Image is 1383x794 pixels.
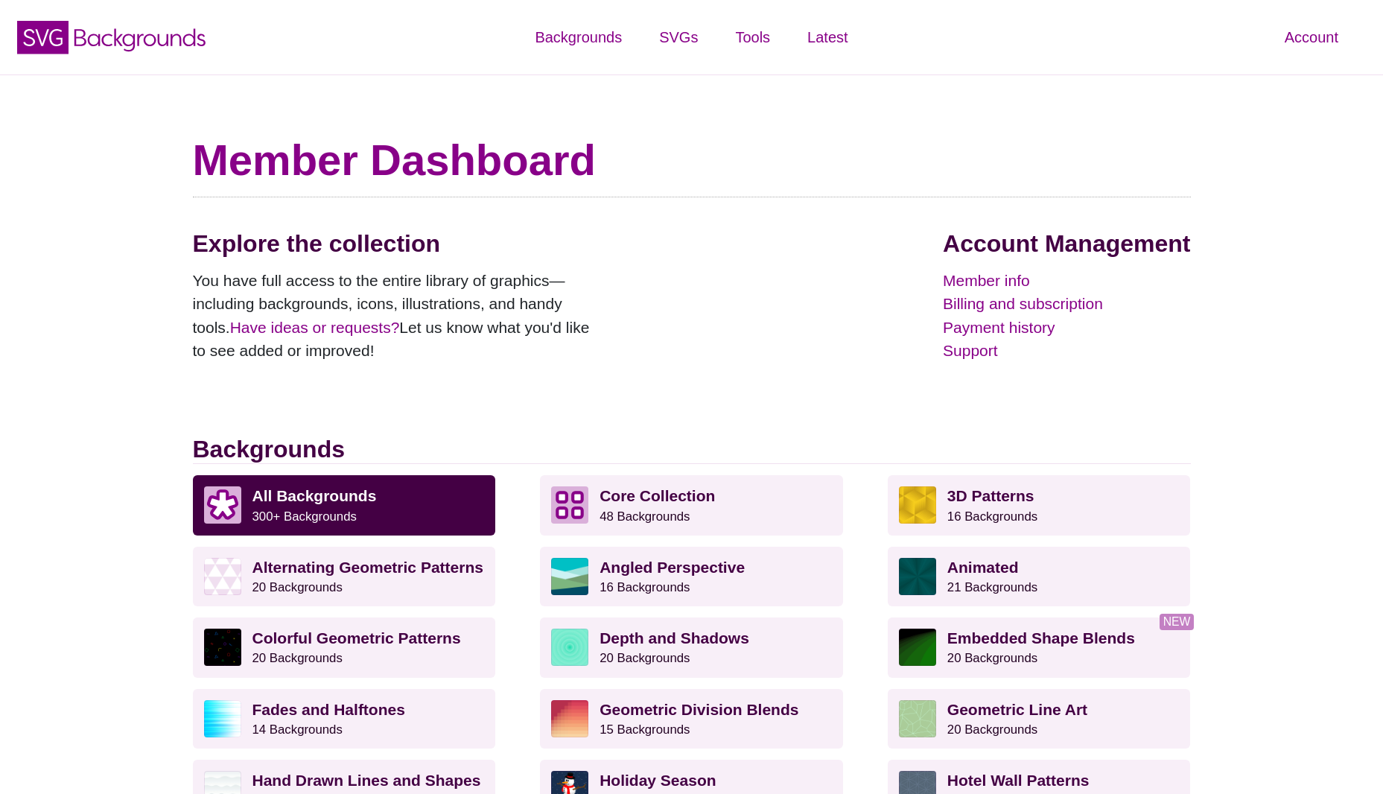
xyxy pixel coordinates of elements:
small: 15 Backgrounds [600,722,690,737]
strong: Animated [947,559,1019,576]
a: All Backgrounds 300+ Backgrounds [193,475,496,535]
small: 300+ Backgrounds [252,509,357,524]
small: 20 Backgrounds [947,722,1037,737]
p: You have full access to the entire library of graphics—including backgrounds, icons, illustration... [193,269,603,363]
a: Have ideas or requests? [230,319,400,336]
a: Alternating Geometric Patterns20 Backgrounds [193,547,496,606]
a: Angled Perspective16 Backgrounds [540,547,843,606]
a: Tools [716,15,789,60]
small: 16 Backgrounds [947,509,1037,524]
img: fancy golden cube pattern [899,486,936,524]
small: 21 Backgrounds [947,580,1037,594]
a: Payment history [943,316,1190,340]
small: 20 Backgrounds [252,580,343,594]
h2: Account Management [943,229,1190,258]
strong: Hotel Wall Patterns [947,772,1090,789]
strong: All Backgrounds [252,487,377,504]
strong: Fades and Halftones [252,701,405,718]
small: 48 Backgrounds [600,509,690,524]
img: blue lights stretching horizontally over white [204,700,241,737]
a: Support [943,339,1190,363]
small: 14 Backgrounds [252,722,343,737]
img: green layered rings within rings [551,629,588,666]
small: 16 Backgrounds [600,580,690,594]
small: 20 Backgrounds [252,651,343,665]
h2: Explore the collection [193,229,603,258]
strong: Alternating Geometric Patterns [252,559,483,576]
small: 20 Backgrounds [600,651,690,665]
a: Embedded Shape Blends20 Backgrounds [888,617,1191,677]
img: a rainbow pattern of outlined geometric shapes [204,629,241,666]
strong: Angled Perspective [600,559,745,576]
strong: Geometric Division Blends [600,701,798,718]
a: Fades and Halftones14 Backgrounds [193,689,496,749]
a: 3D Patterns16 Backgrounds [888,475,1191,535]
h2: Backgrounds [193,435,1191,464]
a: Latest [789,15,866,60]
a: Colorful Geometric Patterns20 Backgrounds [193,617,496,677]
img: green rave light effect animated background [899,558,936,595]
strong: Depth and Shadows [600,629,749,647]
strong: 3D Patterns [947,487,1034,504]
img: light purple and white alternating triangle pattern [204,558,241,595]
strong: Core Collection [600,487,715,504]
strong: Hand Drawn Lines and Shapes [252,772,481,789]
a: Depth and Shadows20 Backgrounds [540,617,843,677]
img: red-to-yellow gradient large pixel grid [551,700,588,737]
small: 20 Backgrounds [947,651,1037,665]
a: SVGs [640,15,716,60]
a: Billing and subscription [943,292,1190,316]
a: Member info [943,269,1190,293]
strong: Geometric Line Art [947,701,1087,718]
img: geometric web of connecting lines [899,700,936,737]
strong: Holiday Season [600,772,716,789]
strong: Colorful Geometric Patterns [252,629,461,647]
a: Geometric Division Blends15 Backgrounds [540,689,843,749]
a: Animated21 Backgrounds [888,547,1191,606]
img: abstract landscape with sky mountains and water [551,558,588,595]
a: Geometric Line Art20 Backgrounds [888,689,1191,749]
a: Core Collection 48 Backgrounds [540,475,843,535]
a: Account [1266,15,1357,60]
h1: Member Dashboard [193,134,1191,186]
img: green to black rings rippling away from corner [899,629,936,666]
strong: Embedded Shape Blends [947,629,1135,647]
a: Backgrounds [516,15,640,60]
